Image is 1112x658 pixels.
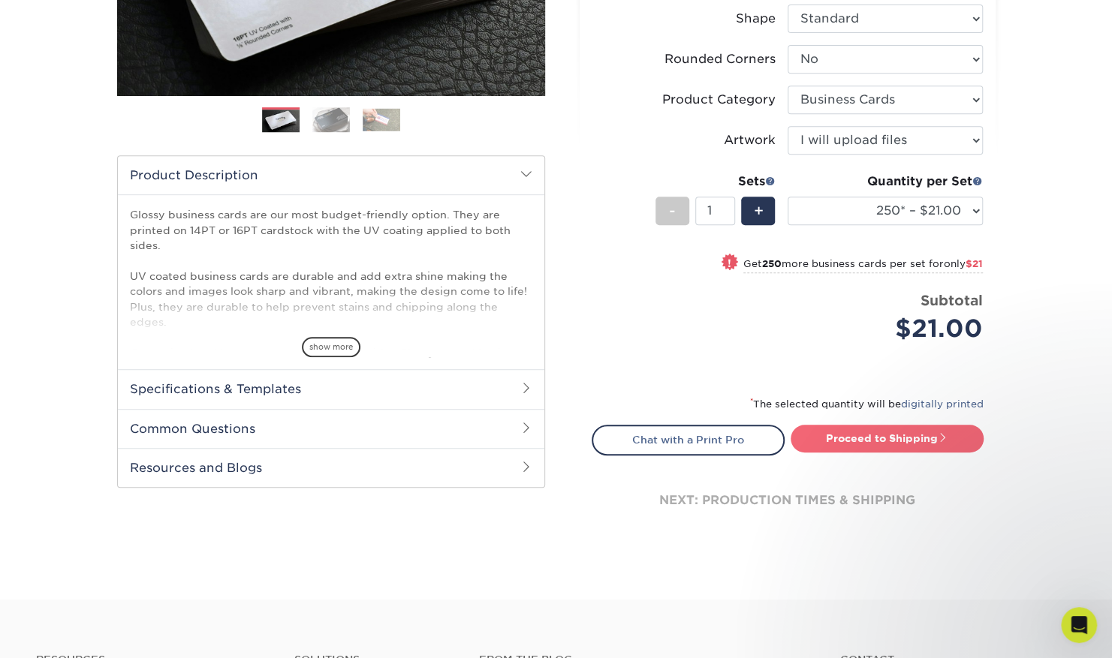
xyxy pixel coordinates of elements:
[118,369,544,408] h2: Specifications & Templates
[724,131,776,149] div: Artwork
[1061,607,1097,643] iframe: Intercom live chat
[118,448,544,487] h2: Resources and Blogs
[312,107,350,133] img: Business Cards 02
[736,10,776,28] div: Shape
[901,398,984,410] a: digitally printed
[921,292,983,308] strong: Subtotal
[966,258,983,269] span: $21
[753,200,763,222] span: +
[750,398,984,410] small: The selected quantity will be
[664,50,776,68] div: Rounded Corners
[944,258,983,269] span: only
[791,425,984,452] a: Proceed to Shipping
[669,200,676,222] span: -
[118,156,544,194] h2: Product Description
[788,173,983,191] div: Quantity per Set
[655,173,776,191] div: Sets
[762,258,782,269] strong: 250
[662,91,776,109] div: Product Category
[130,207,532,406] p: Glossy business cards are our most budget-friendly option. They are printed on 14PT or 16PT cards...
[592,425,785,455] a: Chat with a Print Pro
[302,337,360,357] span: show more
[118,409,544,448] h2: Common Questions
[799,311,983,347] div: $21.00
[592,455,984,545] div: next: production times & shipping
[262,102,300,140] img: Business Cards 01
[743,258,983,273] small: Get more business cards per set for
[363,108,400,131] img: Business Cards 03
[728,255,731,271] span: !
